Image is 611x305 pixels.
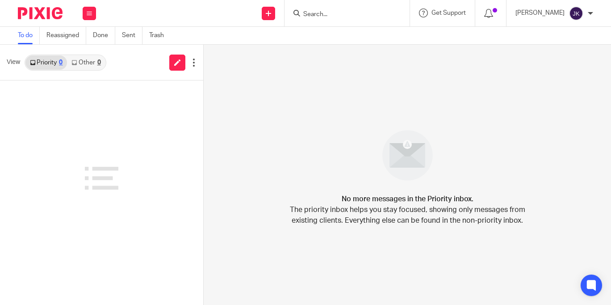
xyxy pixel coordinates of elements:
span: View [7,58,20,67]
a: Sent [122,27,142,44]
div: 0 [97,59,101,66]
img: svg%3E [569,6,583,21]
h4: No more messages in the Priority inbox. [342,194,473,204]
p: [PERSON_NAME] [515,8,565,17]
div: 0 [59,59,63,66]
a: Other0 [67,55,105,70]
a: Done [93,27,115,44]
p: The priority inbox helps you stay focused, showing only messages from existing clients. Everythin... [289,204,526,226]
a: To do [18,27,40,44]
a: Reassigned [46,27,86,44]
input: Search [302,11,383,19]
a: Priority0 [25,55,67,70]
span: Get Support [431,10,466,16]
a: Trash [149,27,171,44]
img: Pixie [18,7,63,19]
img: image [377,124,439,186]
